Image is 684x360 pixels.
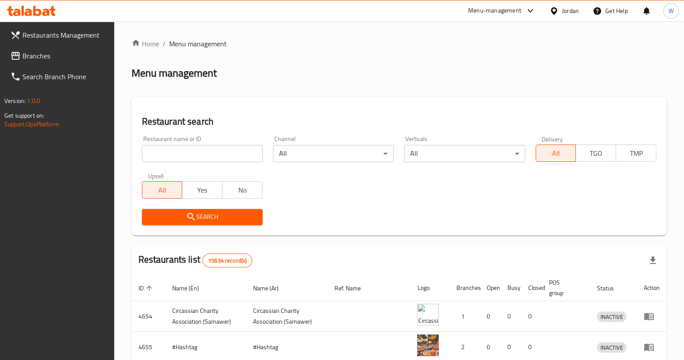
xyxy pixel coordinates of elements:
div: Total records count [202,254,252,267]
li: / [163,39,166,49]
span: Branches [22,51,107,61]
td: ​Circassian ​Charity ​Association​ (Samawer) [165,301,247,332]
span: Restaurants Management [22,30,107,40]
span: Version: [4,95,26,106]
h2: Restaurant search [142,115,656,128]
td: 0 [500,301,521,332]
button: TMP [616,145,656,162]
span: INACTIVE [597,343,626,353]
button: Search [142,209,263,225]
div: Export file [642,250,663,271]
td: ​Circassian ​Charity ​Association​ (Samawer) [246,301,328,332]
img: ​Circassian ​Charity ​Association​ (Samawer) [417,304,439,325]
span: Menu management [169,39,227,49]
span: Name (Ar) [253,283,290,293]
td: 0 [521,301,542,332]
td: 0 [479,301,500,332]
th: Logo [410,275,449,301]
td: 4654 [132,301,165,332]
span: Get support on: [4,110,44,121]
th: Busy [500,275,521,301]
span: Name (En) [172,283,210,293]
nav: breadcrumb [132,39,667,49]
div: INACTIVE [597,312,626,322]
span: POS group [549,277,580,298]
div: Jordan [562,6,579,16]
a: Search Branch Phone [3,66,114,87]
button: Yes [182,181,222,199]
div: Menu-management [468,6,521,16]
img: #Hashtag [417,334,439,356]
button: No [222,181,263,199]
td: 1 [449,301,479,332]
span: Yes [186,184,219,196]
button: All [142,181,183,199]
th: Closed [521,275,542,301]
span: All [539,147,573,160]
span: W [668,6,674,16]
a: Support.OpsPlatform [4,119,59,130]
button: TGO [575,145,616,162]
span: All [146,184,179,196]
div: All [273,145,394,162]
span: No [226,184,259,196]
span: Search Branch Phone [22,71,107,82]
span: INACTIVE [597,312,626,322]
span: ID [138,283,155,293]
h2: Menu management [132,66,217,80]
span: Search [149,212,256,222]
span: TMP [620,147,653,160]
th: Action [637,275,667,301]
span: 15634 record(s) [203,257,252,265]
span: Status [597,283,625,293]
button: All [536,145,576,162]
a: Branches [3,45,114,66]
div: Menu [644,311,660,321]
label: Upsell [148,173,164,179]
th: Branches [449,275,479,301]
th: Open [479,275,500,301]
a: Home [132,39,159,49]
span: Ref. Name [334,283,372,293]
span: TGO [579,147,613,160]
label: Delivery [542,136,563,142]
div: Menu [644,342,660,352]
h2: Restaurants list [138,253,253,267]
input: Search for restaurant name or ID.. [142,145,263,162]
a: Restaurants Management [3,25,114,45]
div: All [404,145,525,162]
span: 1.0.0 [27,95,40,106]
